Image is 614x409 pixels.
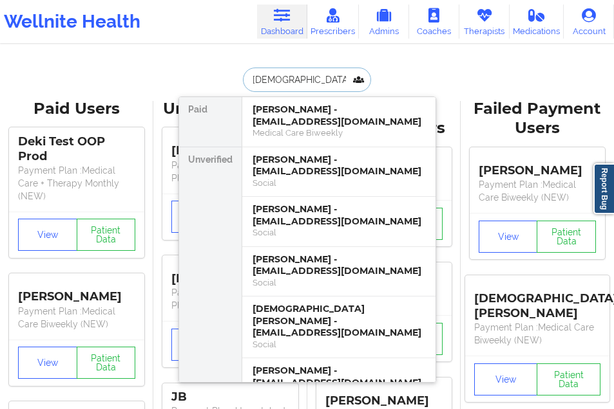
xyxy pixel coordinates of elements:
button: View [474,363,538,395]
div: Social [253,277,425,288]
a: Coaches [409,5,459,39]
div: [PERSON_NAME] [171,134,289,159]
div: [PERSON_NAME] [18,280,135,305]
button: Patient Data [537,363,600,395]
a: Admins [359,5,409,39]
button: View [479,221,538,253]
button: View [171,329,231,361]
div: Social [253,339,425,350]
p: Payment Plan : Unmatched Plan [171,286,289,312]
p: Payment Plan : Unmatched Plan [171,159,289,185]
div: Paid [179,97,242,147]
a: Medications [510,5,564,39]
div: [PERSON_NAME] - [EMAIL_ADDRESS][DOMAIN_NAME] [253,253,425,277]
div: Paid Users [9,99,144,119]
div: JB [171,390,289,404]
div: Failed Payment Users [470,99,605,139]
div: [PERSON_NAME] - [EMAIL_ADDRESS][DOMAIN_NAME] [253,154,425,177]
p: Payment Plan : Medical Care + Therapy Monthly (NEW) [18,164,135,203]
div: Social [253,227,425,238]
a: Dashboard [257,5,307,39]
div: Unverified Users [162,99,298,119]
div: [DEMOGRAPHIC_DATA][PERSON_NAME] - [EMAIL_ADDRESS][DOMAIN_NAME] [253,303,425,339]
button: View [171,201,231,233]
div: [PERSON_NAME] [325,384,443,408]
button: View [18,219,77,251]
p: Payment Plan : Medical Care Biweekly (NEW) [474,321,600,347]
a: Therapists [459,5,510,39]
div: Deki Test OOP Prod [18,134,135,164]
button: Patient Data [77,219,136,251]
div: [PERSON_NAME] - [EMAIL_ADDRESS][DOMAIN_NAME] [253,104,425,127]
button: Patient Data [537,221,596,253]
a: Prescribers [307,5,359,39]
div: [PERSON_NAME] [171,262,289,286]
div: [PERSON_NAME] - [EMAIL_ADDRESS][DOMAIN_NAME] [253,203,425,227]
div: [PERSON_NAME] - [EMAIL_ADDRESS][DOMAIN_NAME] [253,365,425,388]
p: Payment Plan : Medical Care Biweekly (NEW) [479,178,596,204]
div: [PERSON_NAME] [479,154,596,178]
div: Social [253,177,425,188]
button: Patient Data [77,347,136,379]
a: Report Bug [593,163,614,214]
div: Medical Care Biweekly [253,127,425,138]
button: View [18,347,77,379]
p: Payment Plan : Medical Care Biweekly (NEW) [18,305,135,331]
a: Account [564,5,614,39]
div: [DEMOGRAPHIC_DATA][PERSON_NAME] [474,282,600,321]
